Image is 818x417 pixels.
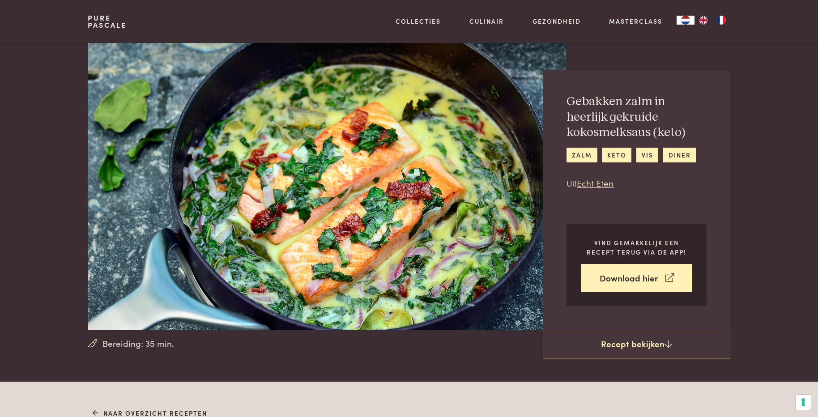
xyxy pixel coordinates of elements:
a: keto [602,148,631,162]
p: Uit [567,177,707,190]
a: vis [636,148,658,162]
h2: Gebakken zalm in heerlijk gekruide kokosmelksaus (keto) [567,94,707,140]
a: Masterclass [609,17,662,26]
span: Bereiding: 35 min. [102,337,174,350]
a: FR [712,16,730,25]
a: PurePascale [88,14,127,29]
a: Gezondheid [533,17,581,26]
a: Recept bekijken [543,330,730,358]
a: Culinair [469,17,504,26]
a: Echt Eten [577,177,613,189]
ul: Language list [694,16,730,25]
img: Gebakken zalm in heerlijk gekruide kokosmelksaus (keto) [88,43,566,330]
a: Download hier [581,264,692,292]
a: diner [663,148,696,162]
button: Uw voorkeuren voor toestemming voor trackingtechnologieën [796,395,811,410]
aside: Language selected: Nederlands [677,16,730,25]
a: zalm [567,148,597,162]
a: EN [694,16,712,25]
p: Vind gemakkelijk een recept terug via de app! [581,238,692,256]
a: Collecties [396,17,441,26]
div: Language [677,16,694,25]
a: NL [677,16,694,25]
